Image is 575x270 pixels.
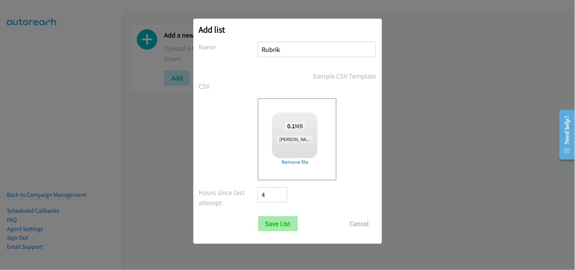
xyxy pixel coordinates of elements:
[258,216,298,231] input: Save List
[313,71,376,81] a: Sample CSV Template
[199,81,258,91] label: CSV
[199,24,376,35] h2: Add list
[343,216,376,231] button: Cancel
[285,122,306,130] span: MB
[199,187,258,208] label: Hours since last attempt
[553,105,575,165] iframe: Resource Center
[199,42,258,52] label: Name
[272,158,318,166] a: Remove file
[277,136,412,143] span: [PERSON_NAME] + Rubrik Data Security Summit ANZ [DATE].csv
[287,122,295,130] strong: 0.1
